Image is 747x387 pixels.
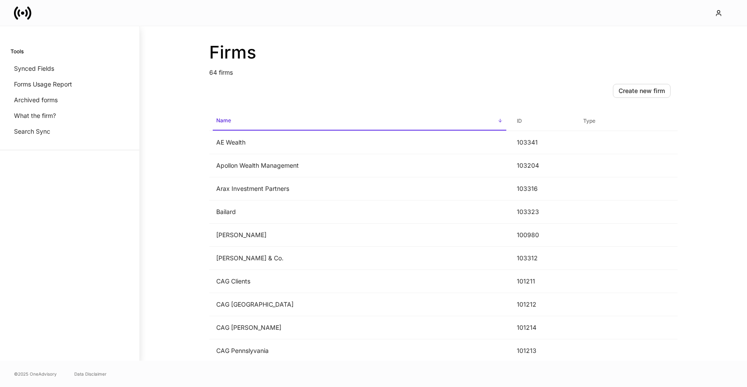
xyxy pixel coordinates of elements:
span: © 2025 OneAdvisory [14,370,57,377]
td: 103312 [510,247,576,270]
a: Forms Usage Report [10,76,129,92]
td: CAG [GEOGRAPHIC_DATA] [209,293,510,316]
td: 101214 [510,316,576,339]
td: 101211 [510,270,576,293]
a: Data Disclaimer [74,370,107,377]
td: AE Wealth [209,131,510,154]
td: 101213 [510,339,576,363]
td: [PERSON_NAME] [209,224,510,247]
td: Arax Investment Partners [209,177,510,200]
p: Archived forms [14,96,58,104]
p: What the firm? [14,111,56,120]
a: Search Sync [10,124,129,139]
td: CAG [PERSON_NAME] [209,316,510,339]
a: What the firm? [10,108,129,124]
td: Apollon Wealth Management [209,154,510,177]
td: CAG Clients [209,270,510,293]
td: 101212 [510,293,576,316]
td: [PERSON_NAME] & Co. [209,247,510,270]
td: CAG Pennslyvania [209,339,510,363]
span: Name [213,112,506,131]
a: Archived forms [10,92,129,108]
span: ID [513,112,573,130]
h6: Tools [10,47,24,55]
p: Search Sync [14,127,50,136]
span: Type [580,112,674,130]
td: Bailard [209,200,510,224]
td: 100980 [510,224,576,247]
h6: ID [517,117,522,125]
h6: Name [216,116,231,124]
button: Create new firm [613,84,671,98]
div: Create new firm [619,86,665,95]
h2: Firms [209,42,678,63]
td: 103323 [510,200,576,224]
a: Synced Fields [10,61,129,76]
td: 103316 [510,177,576,200]
td: 103204 [510,154,576,177]
p: Synced Fields [14,64,54,73]
h6: Type [583,117,595,125]
p: 64 firms [209,63,678,77]
td: 103341 [510,131,576,154]
p: Forms Usage Report [14,80,72,89]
